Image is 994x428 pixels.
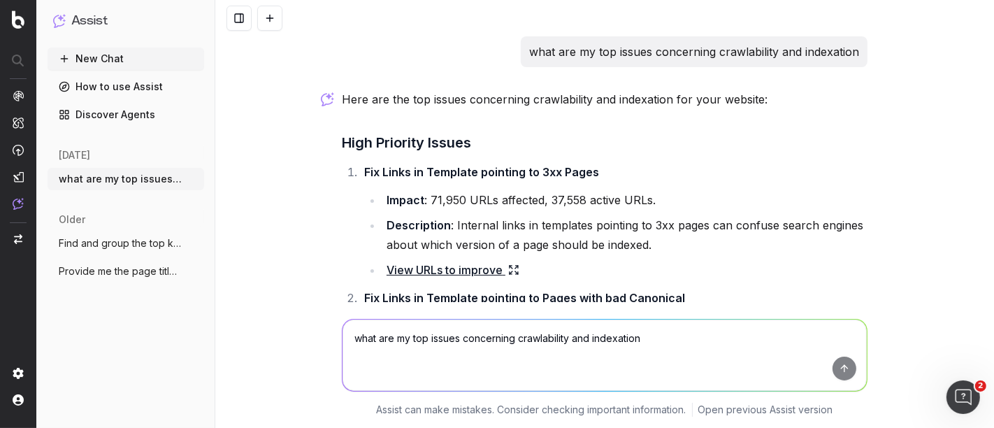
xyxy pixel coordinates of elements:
button: Provide me the page title and a table of [48,260,204,283]
button: Find and group the top keywords for seph [48,232,204,255]
img: Botify logo [12,10,24,29]
h1: Assist [71,11,108,31]
img: Assist [13,198,24,210]
iframe: Intercom live chat [946,380,980,414]
span: Provide me the page title and a table of [59,264,182,278]
span: 2 [975,380,986,392]
img: Intelligence [13,117,24,129]
button: Assist [53,11,199,31]
img: Setting [13,368,24,379]
li: : Internal links in templates pointing to 3xx pages can confuse search engines about which versio... [382,215,867,255]
button: New Chat [48,48,204,70]
strong: Description [387,218,451,232]
img: Botify assist logo [321,92,334,106]
p: what are my top issues concerning crawlability and indexation [529,42,859,62]
img: Studio [13,171,24,183]
span: Find and group the top keywords for seph [59,236,182,250]
a: View URLs to improve [387,260,519,280]
span: what are my top issues concerning crawla [59,172,182,186]
span: [DATE] [59,148,90,162]
h3: High Priority Issues [342,131,867,154]
strong: Fix Links in Template pointing to 3xx Pages [364,165,599,179]
li: : 71,950 URLs affected, 37,558 active URLs. [382,190,867,210]
img: Analytics [13,90,24,101]
strong: Impact [387,193,424,207]
p: Here are the top issues concerning crawlability and indexation for your website: [342,90,867,109]
a: Discover Agents [48,104,204,126]
span: older [59,213,85,227]
button: what are my top issues concerning crawla [48,168,204,190]
img: Switch project [14,234,22,244]
p: Assist can make mistakes. Consider checking important information. [377,403,686,417]
strong: Fix Links in Template pointing to Pages with bad Canonical [364,291,685,305]
img: My account [13,394,24,406]
img: Activation [13,144,24,156]
a: Open previous Assist version [698,403,833,417]
a: How to use Assist [48,76,204,98]
img: Assist [53,14,66,27]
